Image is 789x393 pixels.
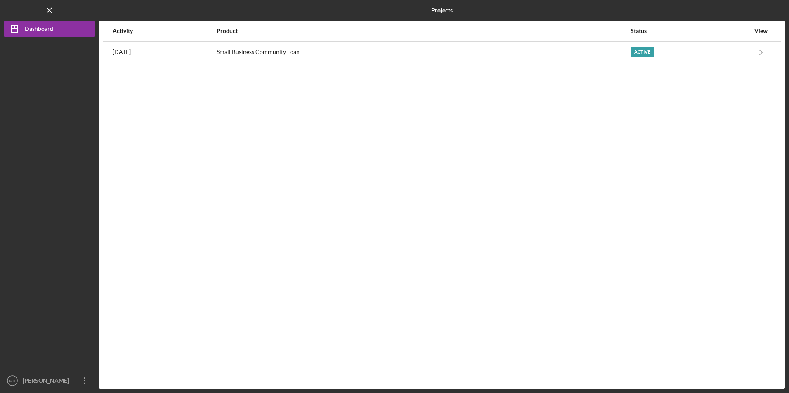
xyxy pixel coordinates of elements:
[113,49,131,55] time: 2025-08-26 22:19
[4,21,95,37] button: Dashboard
[431,7,453,14] b: Projects
[217,42,630,63] div: Small Business Community Loan
[113,28,216,34] div: Activity
[4,372,95,389] button: MD[PERSON_NAME]
[631,47,654,57] div: Active
[9,379,16,383] text: MD
[751,28,771,34] div: View
[21,372,74,391] div: [PERSON_NAME]
[217,28,630,34] div: Product
[631,28,750,34] div: Status
[25,21,53,39] div: Dashboard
